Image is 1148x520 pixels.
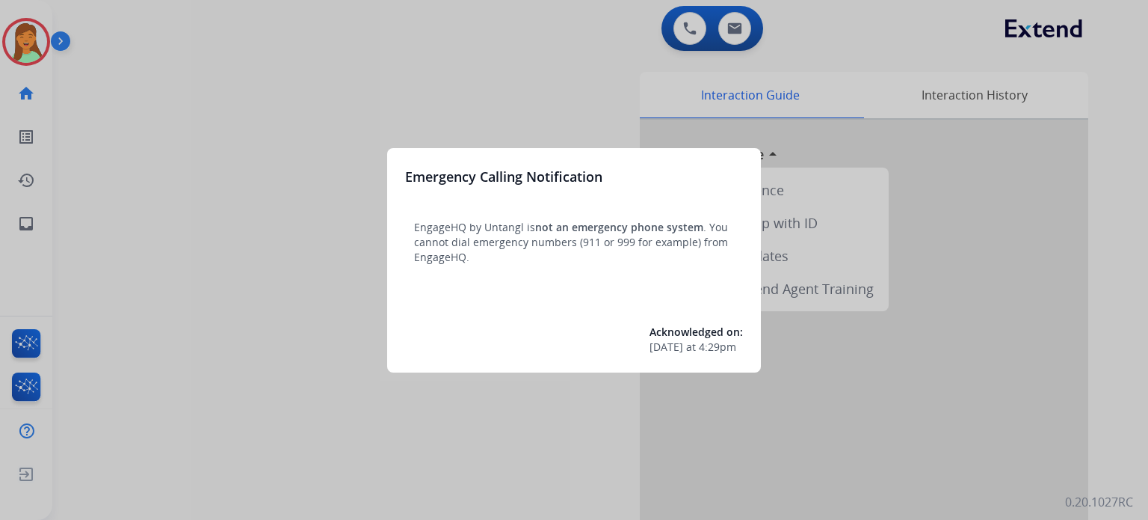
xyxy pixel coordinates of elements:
span: 4:29pm [699,340,736,355]
span: [DATE] [649,340,683,355]
span: Acknowledged on: [649,325,743,339]
h3: Emergency Calling Notification [405,166,602,187]
p: EngageHQ by Untangl is . You cannot dial emergency numbers (911 or 999 for example) from EngageHQ. [414,220,734,265]
p: 0.20.1027RC [1065,493,1133,511]
div: at [649,340,743,355]
span: not an emergency phone system [535,220,703,234]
